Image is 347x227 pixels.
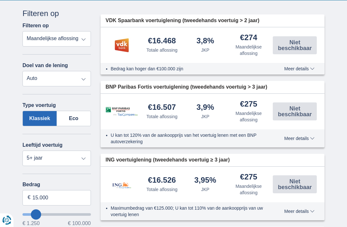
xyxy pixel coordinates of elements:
[240,100,257,109] div: €275
[106,174,138,196] img: product.pl.alt ING
[22,23,49,29] label: Filteren op
[106,84,267,91] span: BNP Paribas Fortis voertuiglening (tweedehands voertuig > 3 jaar)
[147,114,178,120] div: Totale aflossing
[194,177,216,185] div: 3,95%
[148,104,176,112] div: €16.507
[106,17,260,25] span: VDK Spaarbank voertuiglening (tweedehands voertuig > 2 jaar)
[284,209,315,214] span: Meer details
[275,40,315,51] span: Niet beschikbaar
[229,110,268,123] div: Maandelijkse aflossing
[22,214,91,216] input: wantToBorrow
[106,107,138,117] img: product.pl.alt BNP Paribas Fortis
[275,106,315,118] span: Niet beschikbaar
[147,47,178,54] div: Totale aflossing
[148,177,176,185] div: €16.526
[280,66,319,72] button: Meer details
[201,114,209,120] div: JKP
[197,104,214,112] div: 3,9%
[240,173,257,182] div: €275
[197,37,214,46] div: 3,8%
[275,179,315,190] span: Niet beschikbaar
[280,136,319,141] button: Meer details
[28,194,31,202] span: €
[201,47,209,54] div: JKP
[240,34,257,43] div: €274
[68,221,91,226] span: € 100.000
[22,182,91,188] label: Bedrag
[57,111,91,127] label: Eco
[280,209,319,214] button: Meer details
[111,66,271,72] li: Bedrag kan hoger dan €100.000 zijn
[22,103,56,109] label: Type voertuig
[229,44,268,57] div: Maandelijkse aflossing
[106,157,230,164] span: ING voertuiglening (tweedehands voertuig ≥ 3 jaar)
[229,183,268,196] div: Maandelijkse aflossing
[284,136,315,141] span: Meer details
[273,176,317,194] button: Niet beschikbaar
[273,37,317,55] button: Niet beschikbaar
[22,111,57,127] label: Klassiek
[148,37,176,46] div: €16.468
[22,63,68,69] label: Doel van de lening
[22,143,62,148] label: Leeftijd voertuig
[22,8,91,19] div: Filteren op
[106,38,138,54] img: product.pl.alt VDK bank
[111,205,271,218] li: Maximumbedrag van €125.000; U kan tot 110% van de aankoopprijs van uw voertuig lenen
[147,187,178,193] div: Totale aflossing
[284,67,315,71] span: Meer details
[201,187,209,193] div: JKP
[273,103,317,121] button: Niet beschikbaar
[22,221,40,226] span: € 1.250
[111,132,271,145] li: U kan tot 120% van de aankoopprijs van het voertuig lenen met een BNP autoverzekering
